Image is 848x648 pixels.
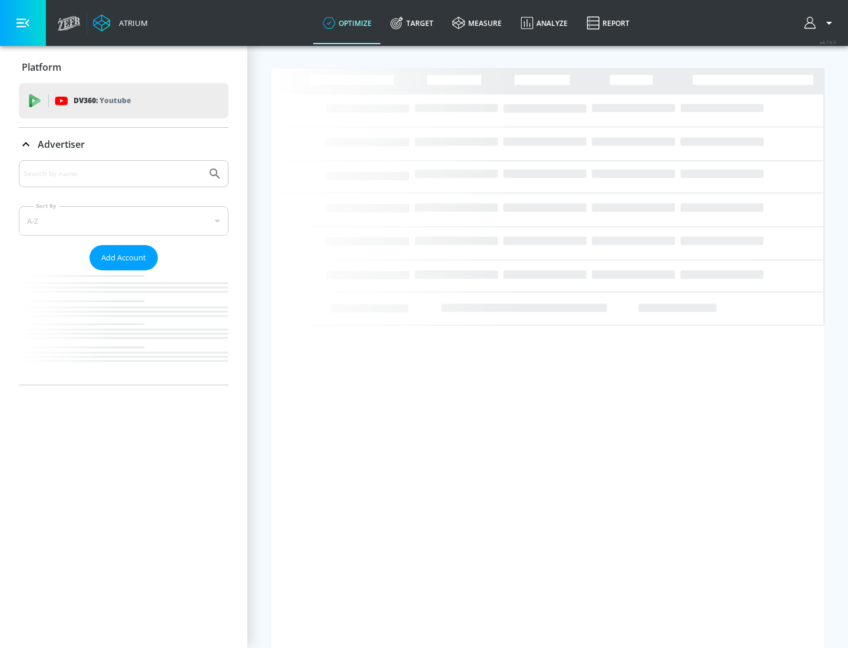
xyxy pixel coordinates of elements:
[19,128,228,161] div: Advertiser
[381,2,443,44] a: Target
[90,245,158,270] button: Add Account
[100,94,131,107] p: Youtube
[577,2,639,44] a: Report
[19,160,228,385] div: Advertiser
[19,206,228,236] div: A-Z
[101,251,146,265] span: Add Account
[34,202,59,210] label: Sort By
[93,14,148,32] a: Atrium
[19,51,228,84] div: Platform
[511,2,577,44] a: Analyze
[24,166,202,181] input: Search by name
[313,2,381,44] a: optimize
[38,138,85,151] p: Advertiser
[443,2,511,44] a: measure
[114,18,148,28] div: Atrium
[22,61,61,74] p: Platform
[820,39,836,45] span: v 4.19.0
[19,270,228,385] nav: list of Advertiser
[19,83,228,118] div: DV360: Youtube
[74,94,131,107] p: DV360:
